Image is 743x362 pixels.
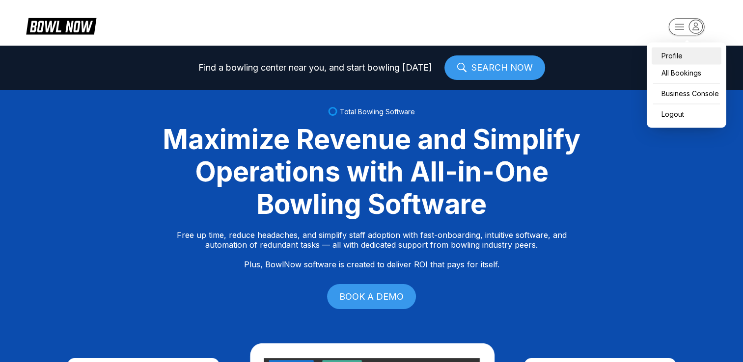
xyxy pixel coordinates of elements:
a: Business Console [652,85,721,102]
div: Maximize Revenue and Simplify Operations with All-in-One Bowling Software [151,123,593,220]
p: Free up time, reduce headaches, and simplify staff adoption with fast-onboarding, intuitive softw... [177,230,567,269]
button: Logout [652,105,721,123]
span: Find a bowling center near you, and start bowling [DATE] [198,63,432,73]
a: BOOK A DEMO [327,284,416,309]
a: Profile [652,47,721,64]
a: SEARCH NOW [444,55,545,80]
a: All Bookings [652,64,721,81]
span: Total Bowling Software [340,107,415,116]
